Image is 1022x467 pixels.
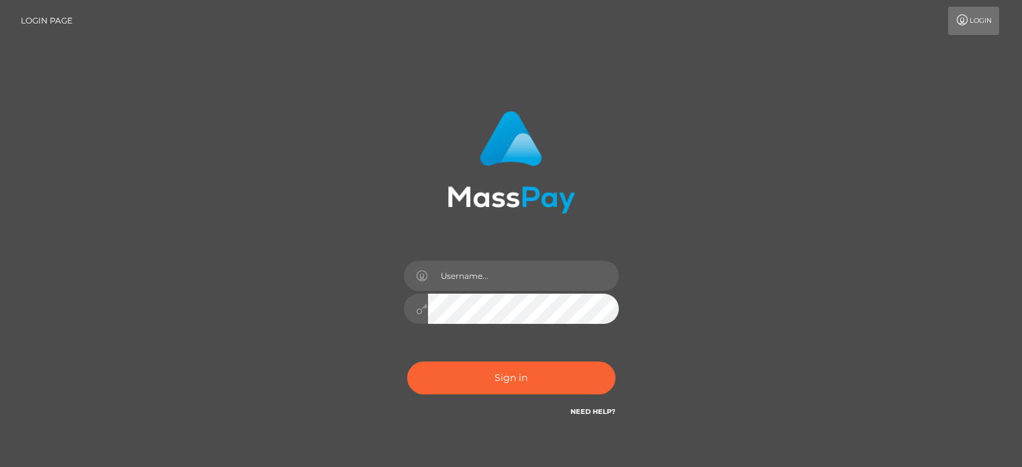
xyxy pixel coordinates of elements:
[570,407,615,416] a: Need Help?
[948,7,999,35] a: Login
[407,362,615,394] button: Sign in
[428,261,619,291] input: Username...
[21,7,73,35] a: Login Page
[448,111,575,214] img: MassPay Login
